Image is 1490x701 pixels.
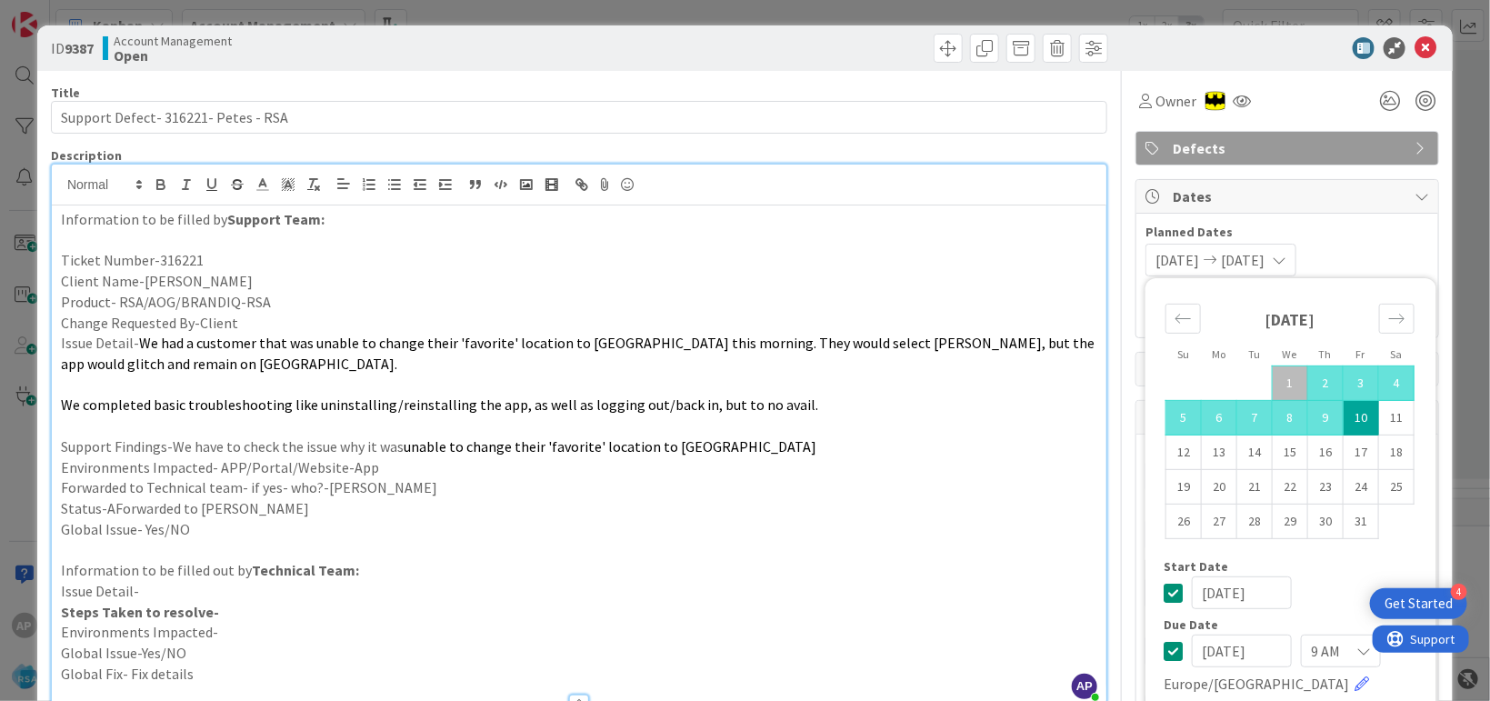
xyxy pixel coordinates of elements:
td: Choose Wednesday, 10/15/2025 12:00 PM as your check-in date. It’s available. [1273,435,1308,469]
td: Selected. Wednesday, 10/08/2025 12:00 PM [1273,400,1308,435]
td: Choose Wednesday, 10/29/2025 12:00 PM as your check-in date. It’s available. [1273,504,1308,538]
span: We completed basic troubleshooting like uninstalling/reinstalling the app, as well as logging out... [61,396,818,414]
td: Selected. Saturday, 10/04/2025 12:00 PM [1379,366,1415,400]
div: Calendar [1145,287,1435,560]
p: Ticket Number-316221 [61,250,1097,271]
strong: Steps Taken to resolve- [61,603,219,621]
td: Choose Thursday, 10/30/2025 12:00 PM as your check-in date. It’s available. [1308,504,1344,538]
strong: Support Team: [227,210,325,228]
label: Title [51,85,80,101]
p: Product- RSA/AOG/BRANDIQ-RSA [61,292,1097,313]
span: ID [51,37,94,59]
td: Choose Saturday, 10/25/2025 12:00 PM as your check-in date. It’s available. [1379,469,1415,504]
div: 4 [1451,584,1467,600]
div: Get Started [1385,595,1453,613]
img: AC [1205,91,1225,111]
td: Choose Tuesday, 10/14/2025 12:00 PM as your check-in date. It’s available. [1237,435,1273,469]
span: Support [38,3,83,25]
p: Global Issue-Yes/NO [61,643,1097,664]
td: Choose Sunday, 10/12/2025 12:00 PM as your check-in date. It’s available. [1166,435,1202,469]
td: Choose Sunday, 10/26/2025 12:00 PM as your check-in date. It’s available. [1166,504,1202,538]
td: Choose Wednesday, 10/22/2025 12:00 PM as your check-in date. It’s available. [1273,469,1308,504]
p: Forwarded to Technical team- if yes- who?-[PERSON_NAME] [61,477,1097,498]
input: MM/DD/YYYY [1192,576,1292,609]
p: Information to be filled by [61,209,1097,230]
td: Selected. Friday, 10/03/2025 12:00 PM [1344,366,1379,400]
small: Su [1177,347,1189,361]
p: Environments Impacted- APP/Portal/Website-App [61,457,1097,478]
b: 9387 [65,39,94,57]
p: Information to be filled out by [61,560,1097,581]
td: Choose Thursday, 10/23/2025 12:00 PM as your check-in date. It’s available. [1308,469,1344,504]
strong: Technical Team: [252,561,359,579]
td: Selected. Tuesday, 10/07/2025 12:00 PM [1237,400,1273,435]
span: Description [51,147,122,164]
span: Account Management [114,34,232,48]
p: Global Issue- Yes/NO [61,519,1097,540]
td: Choose Tuesday, 10/21/2025 12:00 PM as your check-in date. It’s available. [1237,469,1273,504]
td: Selected. Thursday, 10/02/2025 12:00 PM [1308,366,1344,400]
p: Change Requested By-Client [61,313,1097,334]
td: Selected. Thursday, 10/09/2025 12:00 PM [1308,400,1344,435]
td: Choose Saturday, 10/18/2025 12:00 PM as your check-in date. It’s available. [1379,435,1415,469]
td: Choose Monday, 10/13/2025 12:00 PM as your check-in date. It’s available. [1202,435,1237,469]
div: Move forward to switch to the next month. [1379,304,1415,334]
td: Selected. Monday, 10/06/2025 12:00 PM [1202,400,1237,435]
p: Environments Impacted- [61,622,1097,643]
td: Choose Friday, 10/24/2025 12:00 PM as your check-in date. It’s available. [1344,469,1379,504]
span: [DATE] [1221,249,1265,271]
td: Choose Friday, 10/31/2025 12:00 PM as your check-in date. It’s available. [1344,504,1379,538]
span: Due Date [1164,618,1218,631]
small: Mo [1212,347,1225,361]
input: MM/DD/YYYY [1192,635,1292,667]
p: Issue Detail- [61,333,1097,374]
p: Issue Detail- [61,581,1097,602]
input: type card name here... [51,101,1107,134]
td: Choose Friday, 10/17/2025 12:00 PM as your check-in date. It’s available. [1344,435,1379,469]
small: Fr [1356,347,1365,361]
td: Choose Saturday, 10/11/2025 12:00 PM as your check-in date. It’s available. [1379,400,1415,435]
small: Tu [1248,347,1260,361]
p: Support Findings-We have to check the issue why it was [61,436,1097,457]
small: We [1283,347,1297,361]
span: AP [1072,674,1097,699]
td: Choose Thursday, 10/16/2025 12:00 PM as your check-in date. It’s available. [1308,435,1344,469]
p: Status-AForwarded to [PERSON_NAME] [61,498,1097,519]
td: Selected. Wednesday, 10/01/2025 12:00 PM [1273,366,1308,400]
span: 9 AM [1311,638,1340,664]
small: Sa [1390,347,1402,361]
span: Owner [1155,90,1196,112]
div: Move backward to switch to the previous month. [1165,304,1201,334]
td: Selected as end date. Friday, 10/10/2025 12:00 PM [1344,400,1379,435]
td: Choose Tuesday, 10/28/2025 12:00 PM as your check-in date. It’s available. [1237,504,1273,538]
td: Choose Monday, 10/20/2025 12:00 PM as your check-in date. It’s available. [1202,469,1237,504]
span: Planned Dates [1145,223,1429,242]
strong: [DATE] [1265,309,1315,330]
span: We had a customer that was unable to change their 'favorite' location to [GEOGRAPHIC_DATA] this m... [61,334,1097,373]
span: Dates [1173,185,1405,207]
small: Th [1319,347,1332,361]
td: Selected. Sunday, 10/05/2025 12:00 PM [1166,400,1202,435]
span: Start Date [1164,560,1228,573]
span: Europe/[GEOGRAPHIC_DATA] [1164,673,1349,695]
p: Global Fix- Fix details [61,664,1097,685]
td: Choose Monday, 10/27/2025 12:00 PM as your check-in date. It’s available. [1202,504,1237,538]
td: Choose Sunday, 10/19/2025 12:00 PM as your check-in date. It’s available. [1166,469,1202,504]
b: Open [114,48,232,63]
span: Defects [1173,137,1405,159]
span: [DATE] [1155,249,1199,271]
div: Open Get Started checklist, remaining modules: 4 [1370,588,1467,619]
span: unable to change their 'favorite' location to [GEOGRAPHIC_DATA] [404,437,816,456]
p: Client Name-[PERSON_NAME] [61,271,1097,292]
